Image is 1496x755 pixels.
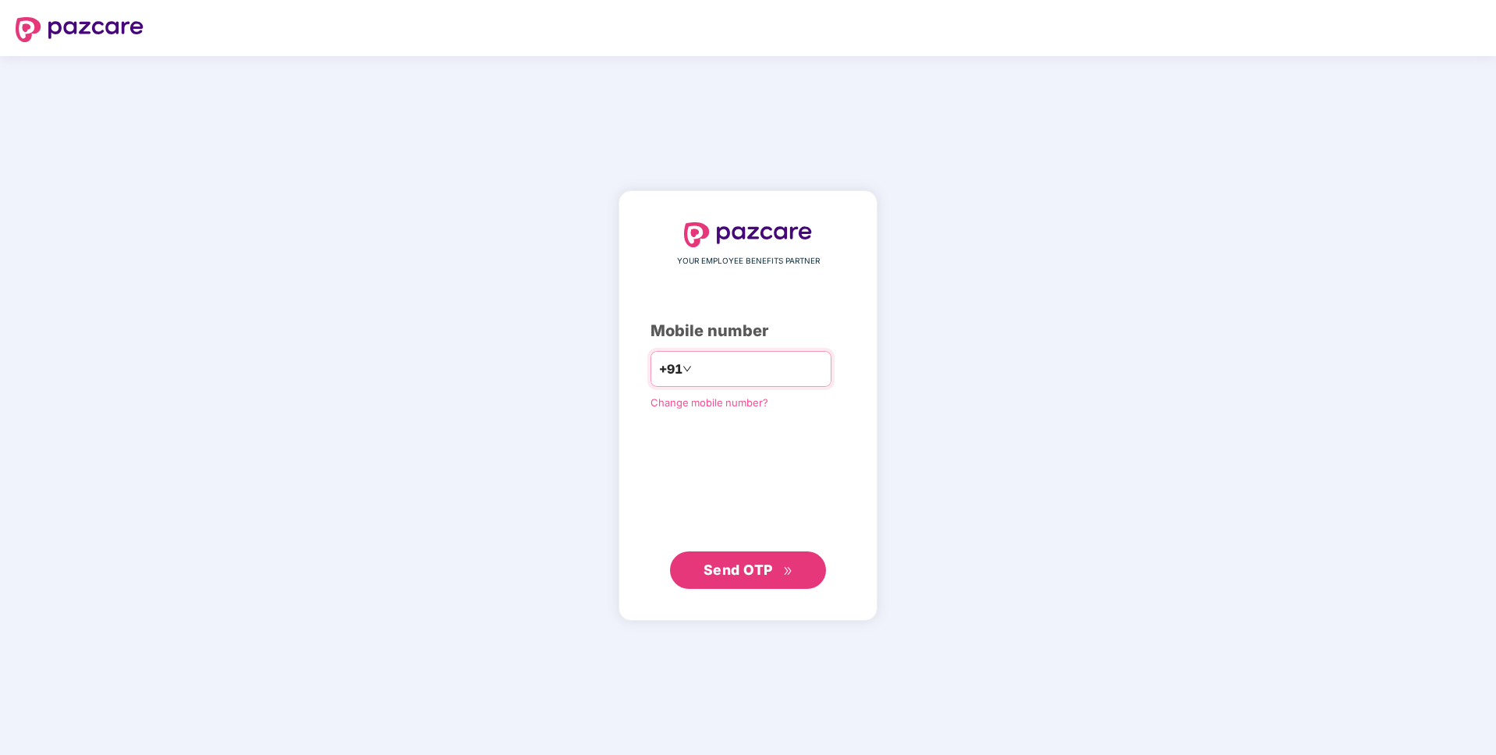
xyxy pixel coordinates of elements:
[677,255,820,268] span: YOUR EMPLOYEE BENEFITS PARTNER
[684,222,812,247] img: logo
[659,360,682,379] span: +91
[651,396,768,409] a: Change mobile number?
[682,364,692,374] span: down
[783,566,793,576] span: double-right
[16,17,144,42] img: logo
[704,562,773,578] span: Send OTP
[670,551,826,589] button: Send OTPdouble-right
[651,319,845,343] div: Mobile number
